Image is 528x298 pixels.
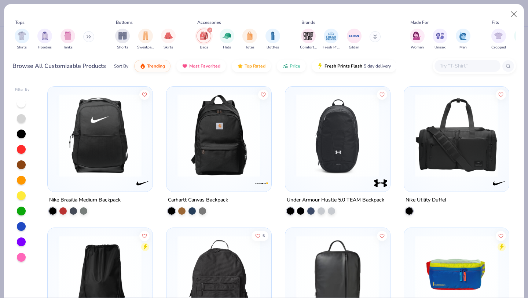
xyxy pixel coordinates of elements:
[142,32,150,40] img: Sweatpants Image
[147,63,165,69] span: Trending
[382,94,473,177] img: 83280371-97af-45d1-a0cf-0ccd12e0fcc2
[115,29,130,50] button: filter button
[245,63,265,69] span: Top Rated
[246,32,254,40] img: Totes Image
[161,29,176,50] button: filter button
[176,60,226,72] button: Most Favorited
[433,29,447,50] button: filter button
[301,19,315,26] div: Brands
[347,29,362,50] button: filter button
[326,30,337,41] img: Fresh Prints Image
[265,29,280,50] button: filter button
[507,7,521,21] button: Close
[494,32,503,40] img: Cropped Image
[118,32,127,40] img: Shorts Image
[252,230,268,241] button: Like
[373,175,388,190] img: Under Armour logo
[182,63,188,69] img: most_fav.gif
[411,94,502,177] img: c2fe0d2f-f94a-4159-9a0f-a384b180b6dd
[269,32,277,40] img: Bottles Image
[114,63,128,69] div: Sort By
[254,175,269,190] img: Carhartt logo
[411,45,424,50] span: Women
[264,94,354,177] img: deff68f9-fd95-4d3d-9c2f-2b15ec21ec77
[413,32,421,40] img: Women Image
[12,62,106,70] div: Browse All Customizable Products
[137,45,154,50] span: Sweatpants
[287,195,384,204] div: Under Armour Hustle 5.0 TEAM Backpack
[293,94,383,177] img: 03de1ee9-5fe8-41d9-80bb-ea31057af2d9
[200,32,208,40] img: Bags Image
[377,89,387,99] button: Like
[41,32,49,40] img: Hoodies Image
[436,32,444,40] img: Unisex Image
[197,29,211,50] div: filter for Bags
[237,63,243,69] img: TopRated.gif
[410,29,425,50] div: filter for Women
[290,63,300,69] span: Price
[277,60,306,72] button: Price
[49,195,121,204] div: Nike Brasilia Medium Backpack
[406,195,446,204] div: Nike Utility Duffel
[37,29,52,50] div: filter for Hoodies
[491,45,506,50] span: Cropped
[134,60,170,72] button: Trending
[164,32,173,40] img: Skirts Image
[492,175,506,190] img: Nike logo
[223,45,231,50] span: Hats
[168,195,228,204] div: Carhartt Canvas Backpack
[174,94,264,177] img: aa3312ae-bf20-4306-a887-66f86ef4ffbf
[223,32,231,40] img: Hats Image
[303,30,314,41] img: Comfort Colors Image
[140,230,150,241] button: Like
[60,29,75,50] div: filter for Tanks
[410,29,425,50] button: filter button
[38,45,52,50] span: Hoodies
[117,45,128,50] span: Shorts
[324,63,362,69] span: Fresh Prints Flash
[161,29,176,50] div: filter for Skirts
[300,29,317,50] div: filter for Comfort Colors
[349,30,360,41] img: Gildan Image
[15,29,29,50] div: filter for Shirts
[220,29,234,50] button: filter button
[15,19,25,26] div: Tops
[491,29,506,50] button: filter button
[232,60,271,72] button: Top Rated
[245,45,254,50] span: Totes
[115,29,130,50] div: filter for Shorts
[439,62,495,70] input: Try "T-Shirt"
[410,19,429,26] div: Made For
[200,45,208,50] span: Bags
[456,29,470,50] div: filter for Men
[242,29,257,50] div: filter for Totes
[63,45,73,50] span: Tanks
[459,45,467,50] span: Men
[189,63,220,69] span: Most Favorited
[15,29,29,50] button: filter button
[140,63,146,69] img: trending.gif
[300,29,317,50] button: filter button
[37,29,52,50] button: filter button
[312,60,396,72] button: Fresh Prints Flash5 day delivery
[364,62,391,70] span: 5 day delivery
[323,29,340,50] button: filter button
[349,45,359,50] span: Gildan
[64,32,72,40] img: Tanks Image
[197,29,211,50] button: filter button
[137,29,154,50] button: filter button
[55,94,145,177] img: 5685eaef-acd4-4be9-9253-6e3c5cce9e3c
[242,29,257,50] button: filter button
[164,45,173,50] span: Skirts
[136,175,150,190] img: Nike logo
[137,29,154,50] div: filter for Sweatpants
[496,89,506,99] button: Like
[492,19,499,26] div: Fits
[491,29,506,50] div: filter for Cropped
[258,89,268,99] button: Like
[456,29,470,50] button: filter button
[323,45,340,50] span: Fresh Prints
[17,45,27,50] span: Shirts
[60,29,75,50] button: filter button
[323,29,340,50] div: filter for Fresh Prints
